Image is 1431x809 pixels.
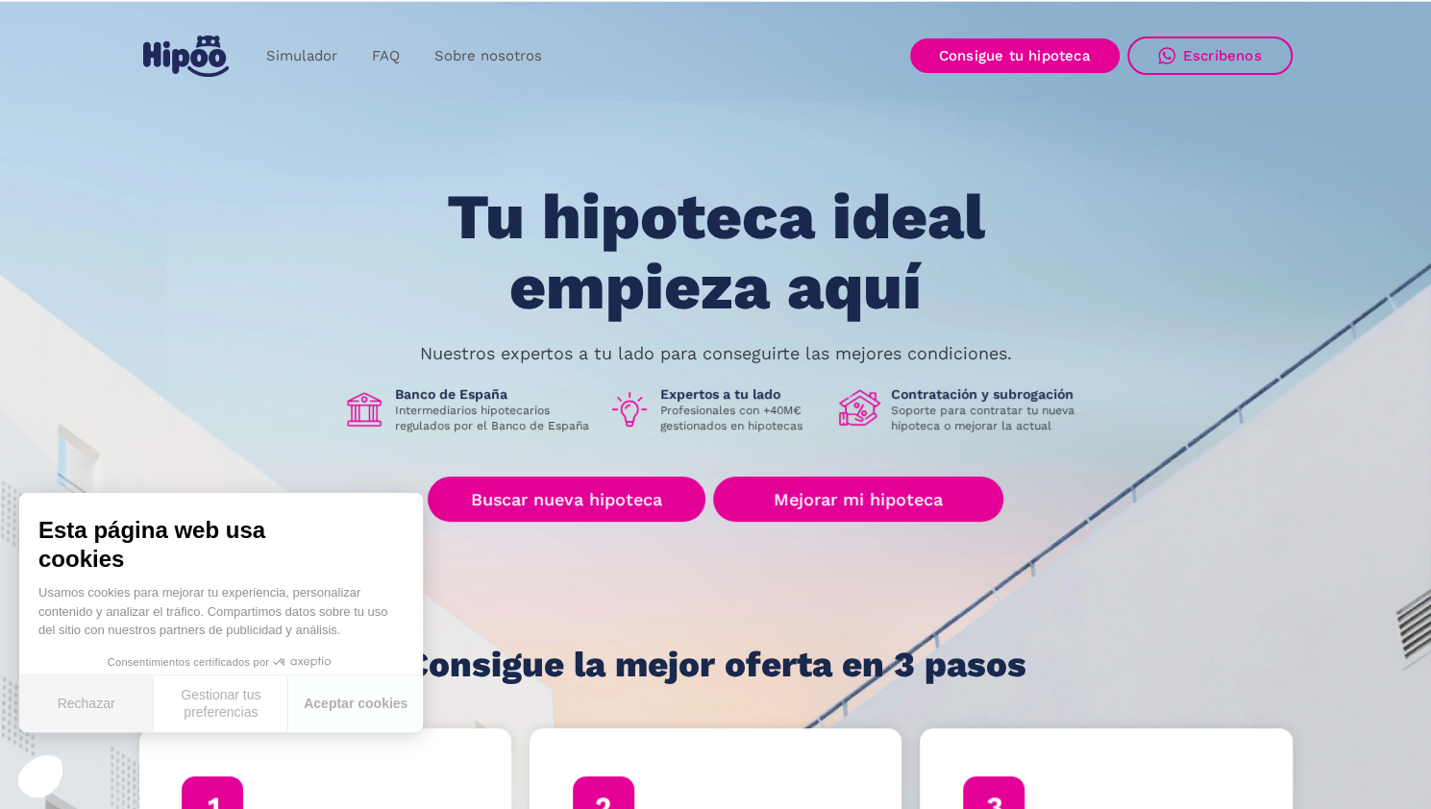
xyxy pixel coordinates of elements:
p: Soporte para contratar tu nueva hipoteca o mejorar la actual [891,403,1089,433]
h1: Consigue la mejor oferta en 3 pasos [405,646,1026,684]
h1: Tu hipoteca ideal empieza aquí [351,183,1079,322]
p: Profesionales con +40M€ gestionados en hipotecas [660,403,824,433]
a: FAQ [355,37,417,75]
p: Nuestros expertos a tu lado para conseguirte las mejores condiciones. [420,346,1012,361]
a: Buscar nueva hipoteca [428,477,705,522]
p: Intermediarios hipotecarios regulados por el Banco de España [395,403,593,433]
a: Sobre nosotros [417,37,559,75]
a: Mejorar mi hipoteca [713,477,1002,522]
div: Escríbenos [1183,47,1262,64]
a: Escríbenos [1127,37,1293,75]
a: home [139,28,234,85]
a: Consigue tu hipoteca [910,38,1120,73]
h1: Expertos a tu lado [660,385,824,403]
h1: Contratación y subrogación [891,385,1089,403]
h1: Banco de España [395,385,593,403]
a: Simulador [249,37,355,75]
